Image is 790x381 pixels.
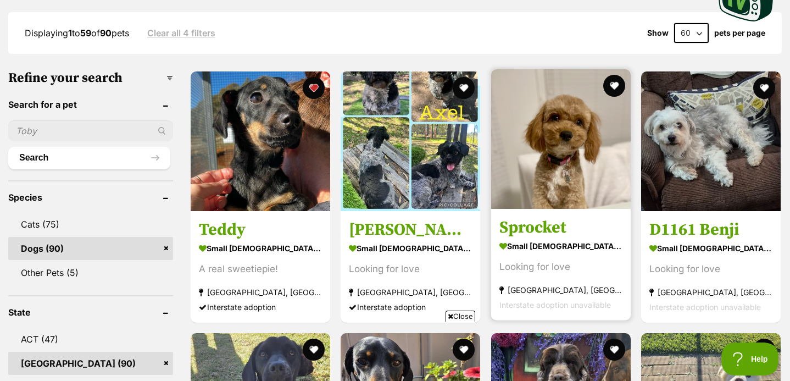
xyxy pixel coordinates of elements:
img: Axel - Shih Tzu Dog [341,71,480,211]
header: Search for a pet [8,100,173,109]
strong: small [DEMOGRAPHIC_DATA] Dog [499,238,622,254]
strong: 1 [68,27,72,38]
button: Search [8,147,170,169]
h3: D1161 Benji [649,219,772,240]
h3: Teddy [199,219,322,240]
img: Teddy - Dachshund Dog [191,71,330,211]
span: Show [647,29,669,37]
h3: Refine your search [8,70,173,86]
header: Species [8,192,173,202]
img: D1161 Benji - Shih Tzu Dog [641,71,781,211]
strong: [GEOGRAPHIC_DATA], [GEOGRAPHIC_DATA] [499,283,622,297]
h3: Sprocket [499,217,622,238]
span: Interstate adoption unavailable [499,300,611,310]
img: Sprocket - Cavalier King Charles Spaniel Dog [491,69,631,209]
iframe: Help Scout Beacon - Open [721,343,779,376]
a: ACT (47) [8,328,173,351]
a: [PERSON_NAME] small [DEMOGRAPHIC_DATA] Dog Looking for love [GEOGRAPHIC_DATA], [GEOGRAPHIC_DATA] ... [341,211,480,323]
button: favourite [303,77,325,99]
button: favourite [753,339,775,361]
span: Displaying to of pets [25,27,129,38]
button: favourite [453,77,475,99]
div: Looking for love [649,262,772,277]
a: Other Pets (5) [8,261,173,284]
header: State [8,307,173,317]
div: Looking for love [499,259,622,274]
div: Interstate adoption [199,300,322,314]
strong: [GEOGRAPHIC_DATA], [GEOGRAPHIC_DATA] [199,285,322,300]
label: pets per page [714,29,765,37]
a: Teddy small [DEMOGRAPHIC_DATA] Dog A real sweetiepie! [GEOGRAPHIC_DATA], [GEOGRAPHIC_DATA] Inters... [191,211,330,323]
strong: small [DEMOGRAPHIC_DATA] Dog [199,240,322,256]
span: Close [446,311,475,322]
a: D1161 Benji small [DEMOGRAPHIC_DATA] Dog Looking for love [GEOGRAPHIC_DATA], [GEOGRAPHIC_DATA] In... [641,211,781,323]
h3: [PERSON_NAME] [349,219,472,240]
iframe: Advertisement [195,326,595,376]
a: Cats (75) [8,213,173,236]
input: Toby [8,120,173,141]
button: favourite [603,75,625,97]
strong: 59 [80,27,91,38]
strong: 90 [100,27,112,38]
strong: small [DEMOGRAPHIC_DATA] Dog [349,240,472,256]
span: Interstate adoption unavailable [649,302,761,312]
a: Sprocket small [DEMOGRAPHIC_DATA] Dog Looking for love [GEOGRAPHIC_DATA], [GEOGRAPHIC_DATA] Inter... [491,209,631,321]
button: favourite [603,339,625,361]
a: Clear all 4 filters [147,28,215,38]
button: favourite [753,77,775,99]
strong: [GEOGRAPHIC_DATA], [GEOGRAPHIC_DATA] [349,285,472,300]
div: Interstate adoption [349,300,472,314]
strong: small [DEMOGRAPHIC_DATA] Dog [649,240,772,256]
a: [GEOGRAPHIC_DATA] (90) [8,352,173,375]
div: Looking for love [349,262,472,277]
div: A real sweetiepie! [199,262,322,277]
strong: [GEOGRAPHIC_DATA], [GEOGRAPHIC_DATA] [649,285,772,300]
a: Dogs (90) [8,237,173,260]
